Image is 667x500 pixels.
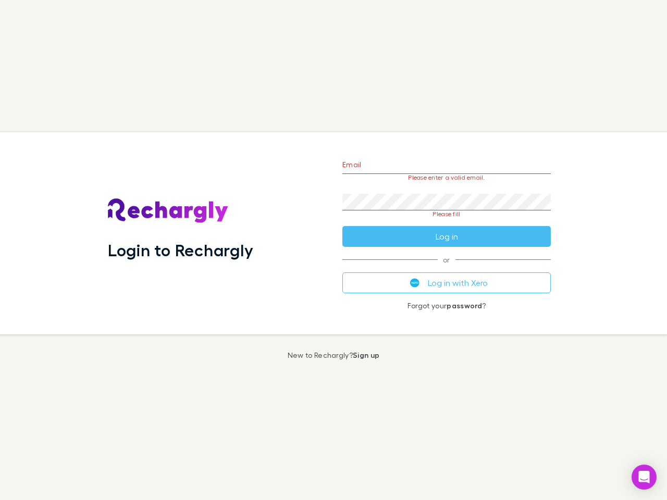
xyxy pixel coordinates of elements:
button: Log in with Xero [342,272,551,293]
a: password [447,301,482,310]
p: New to Rechargly? [288,351,380,359]
h1: Login to Rechargly [108,240,253,260]
img: Rechargly's Logo [108,198,229,223]
div: Open Intercom Messenger [632,465,657,490]
p: Please enter a valid email. [342,174,551,181]
button: Log in [342,226,551,247]
p: Please fill [342,210,551,218]
span: or [342,259,551,260]
img: Xero's logo [410,278,419,287]
a: Sign up [353,351,379,359]
p: Forgot your ? [342,302,551,310]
